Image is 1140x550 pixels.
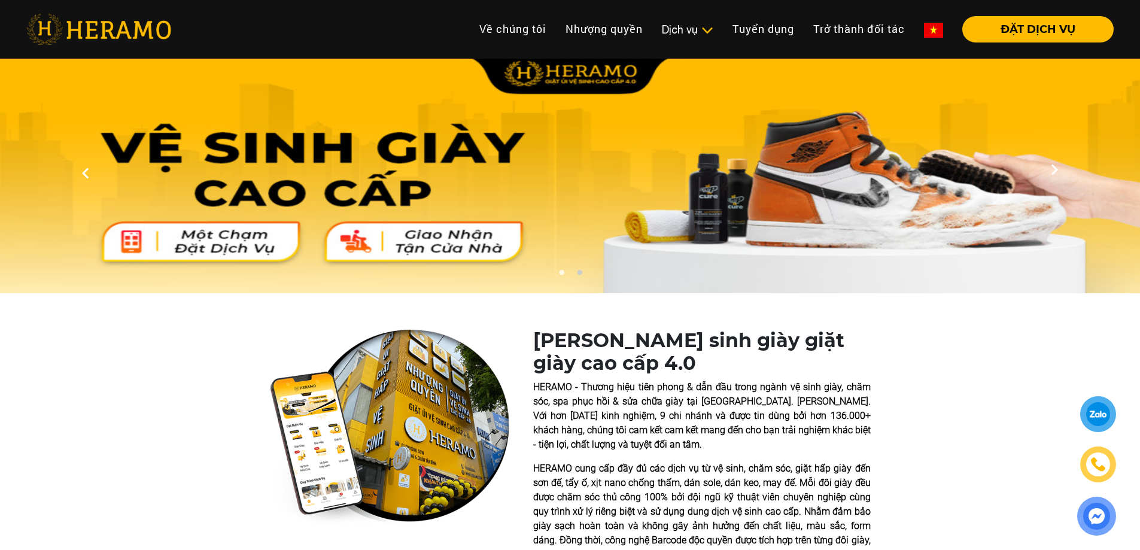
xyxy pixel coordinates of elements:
div: Dịch vụ [662,22,713,38]
button: 2 [573,269,585,281]
button: ĐẶT DỊCH VỤ [962,16,1114,42]
a: Trở thành đối tác [804,16,914,42]
img: vn-flag.png [924,23,943,38]
button: 1 [555,269,567,281]
p: HERAMO - Thương hiệu tiên phong & dẫn đầu trong ngành vệ sinh giày, chăm sóc, spa phục hồi & sửa ... [533,380,871,452]
a: ĐẶT DỊCH VỤ [953,24,1114,35]
a: Nhượng quyền [556,16,652,42]
a: phone-icon [1082,448,1114,481]
img: phone-icon [1092,458,1105,471]
img: heramo-logo.png [26,14,171,45]
img: subToggleIcon [701,25,713,37]
a: Tuyển dụng [723,16,804,42]
h1: [PERSON_NAME] sinh giày giặt giày cao cấp 4.0 [533,329,871,375]
a: Về chúng tôi [470,16,556,42]
img: heramo-quality-banner [270,329,509,525]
